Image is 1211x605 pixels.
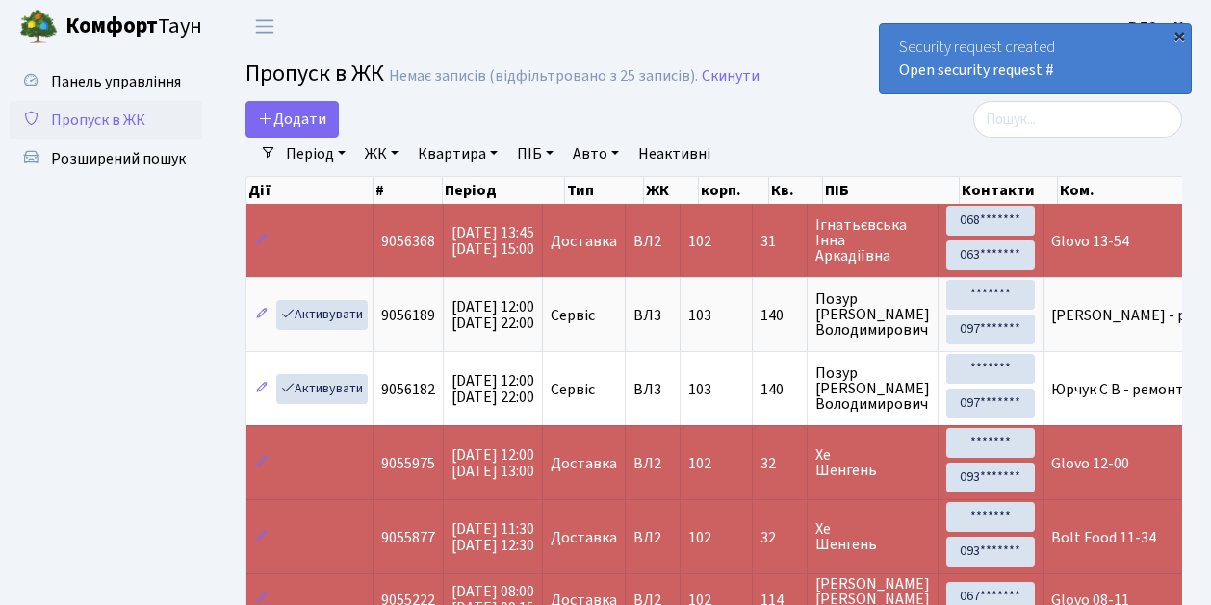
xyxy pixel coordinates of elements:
span: 103 [688,305,711,326]
th: Контакти [960,177,1058,204]
span: ВЛ2 [633,530,672,545]
span: ВЛ2 [633,234,672,249]
a: Активувати [276,300,368,330]
a: Скинути [702,67,760,86]
th: Кв. [769,177,823,204]
th: ПІБ [823,177,959,204]
span: 32 [760,530,799,545]
th: # [374,177,443,204]
span: Сервіс [551,382,595,397]
span: Позур [PERSON_NAME] Володимирович [815,291,930,338]
span: Доставка [551,234,617,249]
a: ВЛ2 -. К. [1128,15,1188,38]
a: Пропуск в ЖК [10,101,202,139]
th: Дії [246,177,374,204]
span: [DATE] 12:00 [DATE] 13:00 [451,444,534,482]
a: Авто [565,138,627,170]
span: 9055975 [381,453,435,474]
span: Доставка [551,456,617,471]
span: Хе Шенгень [815,447,930,478]
span: ВЛ2 [633,456,672,471]
span: Сервіс [551,308,595,323]
span: Панель управління [51,71,181,92]
span: 102 [688,527,711,548]
span: 9056189 [381,305,435,326]
a: Додати [245,101,339,138]
span: Позур [PERSON_NAME] Володимирович [815,366,930,412]
span: [DATE] 11:30 [DATE] 12:30 [451,518,534,556]
span: Ігнатьєвська Інна Аркадіївна [815,217,930,264]
button: Переключити навігацію [241,11,289,42]
span: 140 [760,382,799,397]
span: Додати [258,109,326,130]
a: Панель управління [10,63,202,101]
div: Немає записів (відфільтровано з 25 записів). [389,67,698,86]
div: Security request created [880,24,1191,93]
span: Пропуск в ЖК [51,110,145,131]
span: Bolt Food 11-34 [1051,527,1156,548]
span: Доставка [551,530,617,545]
th: ЖК [644,177,699,204]
span: 102 [688,231,711,252]
span: [DATE] 12:00 [DATE] 22:00 [451,296,534,334]
span: 9056368 [381,231,435,252]
a: ПІБ [509,138,561,170]
span: Glovo 12-00 [1051,453,1129,474]
a: Open security request # [899,60,1054,81]
a: ЖК [357,138,406,170]
span: 140 [760,308,799,323]
img: logo.png [19,8,58,46]
span: ВЛ3 [633,382,672,397]
a: Розширений пошук [10,139,202,178]
span: 102 [688,453,711,474]
b: ВЛ2 -. К. [1128,16,1188,38]
div: × [1170,26,1189,45]
th: корп. [699,177,769,204]
span: Таун [65,11,202,43]
span: [DATE] 13:45 [DATE] 15:00 [451,222,534,260]
span: ВЛ3 [633,308,672,323]
span: 9055877 [381,527,435,548]
span: 103 [688,379,711,400]
th: Тип [565,177,644,204]
th: Період [443,177,565,204]
span: [DATE] 12:00 [DATE] 22:00 [451,370,534,408]
b: Комфорт [65,11,158,41]
span: Розширений пошук [51,148,186,169]
a: Неактивні [631,138,718,170]
a: Період [278,138,353,170]
a: Квартира [410,138,505,170]
span: Glovo 13-54 [1051,231,1129,252]
a: Активувати [276,374,368,404]
span: Пропуск в ЖК [245,57,384,90]
span: 32 [760,456,799,471]
input: Пошук... [973,101,1182,138]
span: Хе Шенгень [815,521,930,552]
span: 31 [760,234,799,249]
span: 9056182 [381,379,435,400]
